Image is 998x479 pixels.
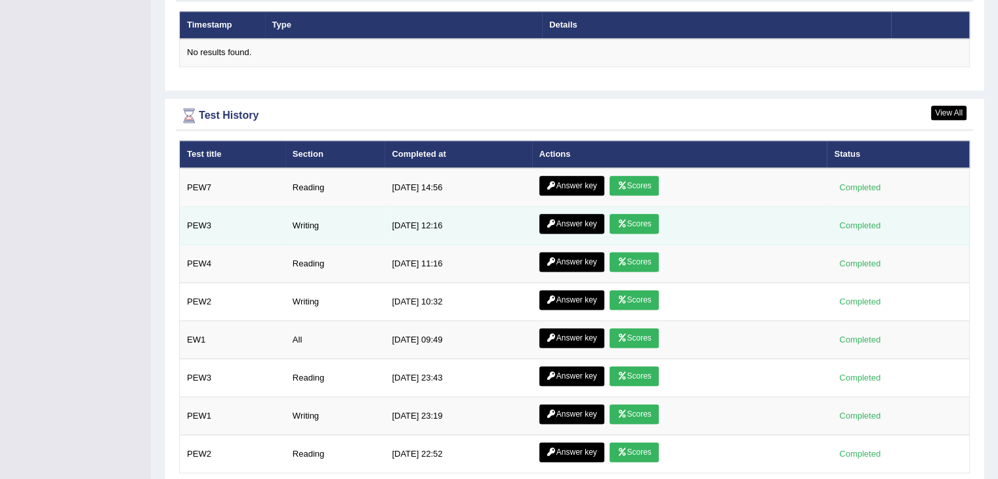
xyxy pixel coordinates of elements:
td: [DATE] 23:19 [385,397,531,435]
a: Scores [610,404,658,424]
td: Reading [285,359,385,397]
div: Completed [834,180,885,194]
div: Test History [179,106,970,125]
a: Scores [610,442,658,462]
th: Type [265,11,543,39]
td: [DATE] 14:56 [385,168,531,207]
a: Scores [610,214,658,234]
div: Completed [834,219,885,232]
td: PEW3 [180,359,285,397]
td: Reading [285,435,385,473]
th: Timestamp [180,11,265,39]
div: Completed [834,257,885,270]
td: Reading [285,168,385,207]
th: Test title [180,140,285,168]
td: PEW1 [180,397,285,435]
th: Details [542,11,890,39]
td: Writing [285,207,385,245]
td: [DATE] 12:16 [385,207,531,245]
div: No results found. [187,47,962,59]
a: Scores [610,328,658,348]
a: Answer key [539,176,604,196]
a: Answer key [539,404,604,424]
a: Scores [610,252,658,272]
td: Reading [285,245,385,283]
a: Answer key [539,290,604,310]
td: PEW3 [180,207,285,245]
th: Status [827,140,969,168]
td: [DATE] 10:32 [385,283,531,321]
td: [DATE] 23:43 [385,359,531,397]
div: Completed [834,333,885,346]
div: Completed [834,371,885,385]
td: [DATE] 22:52 [385,435,531,473]
td: [DATE] 11:16 [385,245,531,283]
th: Completed at [385,140,531,168]
a: Scores [610,366,658,386]
td: PEW2 [180,435,285,473]
td: PEW2 [180,283,285,321]
th: Section [285,140,385,168]
th: Actions [532,140,827,168]
td: EW1 [180,321,285,359]
a: View All [931,106,967,120]
a: Answer key [539,328,604,348]
a: Scores [610,290,658,310]
td: Writing [285,397,385,435]
td: PEW7 [180,168,285,207]
td: Writing [285,283,385,321]
a: Scores [610,176,658,196]
a: Answer key [539,442,604,462]
a: Answer key [539,252,604,272]
a: Answer key [539,214,604,234]
div: Completed [834,409,885,423]
td: All [285,321,385,359]
div: Completed [834,295,885,308]
div: Completed [834,447,885,461]
td: PEW4 [180,245,285,283]
a: Answer key [539,366,604,386]
td: [DATE] 09:49 [385,321,531,359]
